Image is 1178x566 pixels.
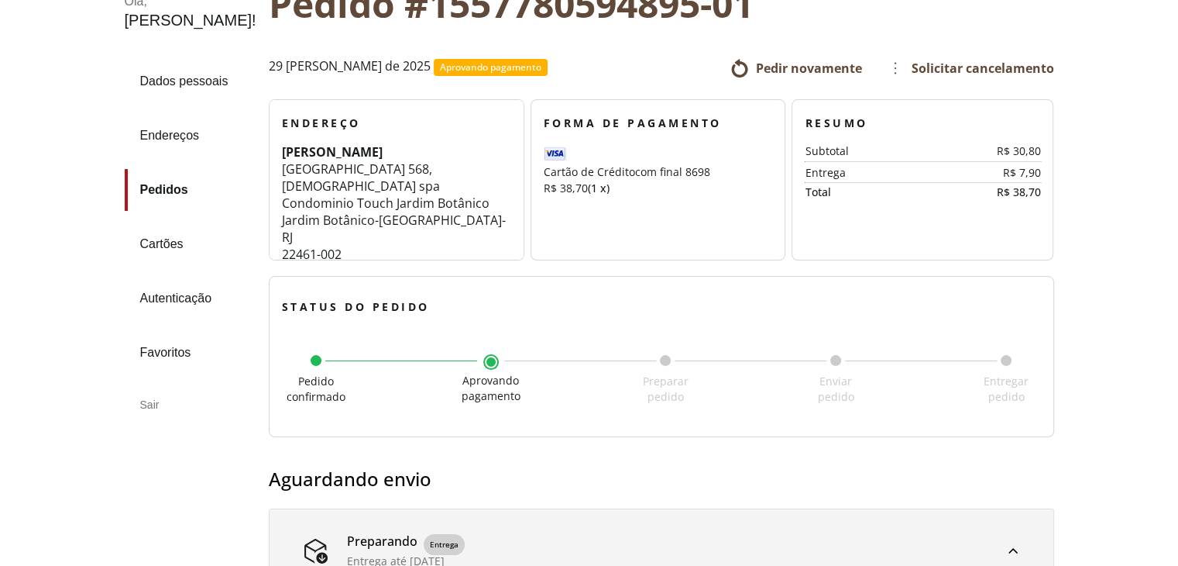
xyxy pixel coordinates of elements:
span: [GEOGRAPHIC_DATA] [282,160,405,178]
div: R$ 30,80 [946,145,1041,157]
a: Endereços [125,115,256,157]
span: Pedir novamente [755,60,861,77]
span: 568 [408,160,429,178]
span: R$ 38,70 [544,181,588,195]
div: Sair [125,386,256,423]
span: Entrega [424,534,465,556]
span: , [429,160,432,178]
span: Status do pedido [282,299,430,314]
div: Entrega [805,167,946,179]
strong: [PERSON_NAME] [282,143,383,160]
span: Aprovando pagamento [462,373,520,403]
a: Cartões [125,223,256,265]
div: Subtotal [805,145,946,157]
span: RJ [282,229,293,246]
div: R$ 7,90 [946,167,1041,179]
span: Pedido confirmado [287,374,345,404]
a: Dados pessoais [125,60,256,102]
h3: Aguardando envio [269,468,1054,490]
span: - [375,212,379,229]
span: 29 [PERSON_NAME] de 2025 [269,59,431,76]
span: Entregar pedido [984,374,1029,404]
span: com final 8698 [635,164,710,179]
a: Favoritos [125,332,256,374]
div: Total [805,186,922,198]
img: Visa [544,147,853,160]
div: Cartão de Crédito [544,164,773,196]
span: (1 x) [588,181,610,195]
h3: Endereço [282,116,511,131]
a: Pedir novamente [730,59,861,78]
span: Aprovando pagamento [440,60,541,74]
span: - [502,212,506,229]
div: [PERSON_NAME] ! [125,12,256,29]
div: R$ 38,70 [922,186,1040,198]
h3: Resumo [805,116,1040,131]
a: Autenticação [125,278,256,319]
span: [GEOGRAPHIC_DATA] [379,212,502,229]
p: Preparando [347,534,417,556]
span: Enviar pedido [818,374,854,404]
span: 22461-002 [282,246,342,263]
a: Pedidos [125,169,256,211]
span: Jardim Botânico [282,212,375,229]
a: Solicitar cancelamento [886,56,1053,81]
span: [DEMOGRAPHIC_DATA] spa Condominio Touch Jardim Botânico [282,178,489,212]
h3: Forma de Pagamento [544,116,773,131]
span: Preparar pedido [643,374,689,404]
